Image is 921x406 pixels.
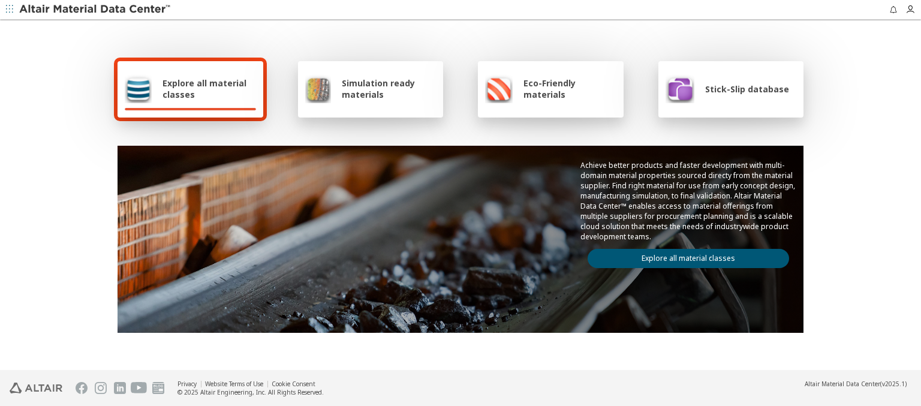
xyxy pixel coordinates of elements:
[19,4,172,16] img: Altair Material Data Center
[125,74,152,103] img: Explore all material classes
[205,380,263,388] a: Website Terms of Use
[272,380,315,388] a: Cookie Consent
[588,249,789,268] a: Explore all material classes
[342,77,436,100] span: Simulation ready materials
[580,160,796,242] p: Achieve better products and faster development with multi-domain material properties sourced dire...
[305,74,331,103] img: Simulation ready materials
[10,383,62,393] img: Altair Engineering
[523,77,616,100] span: Eco-Friendly materials
[805,380,880,388] span: Altair Material Data Center
[805,380,907,388] div: (v2025.1)
[162,77,256,100] span: Explore all material classes
[177,388,324,396] div: © 2025 Altair Engineering, Inc. All Rights Reserved.
[705,83,789,95] span: Stick-Slip database
[485,74,513,103] img: Eco-Friendly materials
[177,380,197,388] a: Privacy
[666,74,694,103] img: Stick-Slip database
